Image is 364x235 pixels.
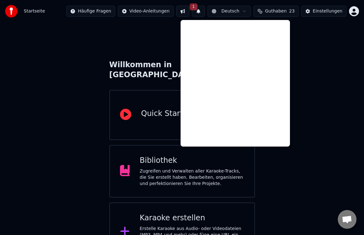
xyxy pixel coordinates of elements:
div: Zugreifen und Verwalten aller Karaoke-Tracks, die Sie erstellt haben. Bearbeiten, organisieren un... [140,168,244,187]
span: 23 [289,8,295,14]
button: Guthaben23 [253,6,299,17]
div: Bibliothek [140,156,244,166]
nav: breadcrumb [24,8,45,14]
div: Chat öffnen [338,210,357,229]
div: Quick Start Video ansehen [141,109,241,119]
button: Häufige Fragen [66,6,115,17]
div: Karaoke erstellen [140,213,244,223]
button: Einstellungen [301,6,347,17]
div: Einstellungen [313,8,342,14]
img: youka [5,5,17,17]
span: Startseite [24,8,45,14]
button: Video-Anleitungen [118,6,174,17]
span: 1 [190,3,198,10]
button: 1 [192,6,205,17]
span: Guthaben [265,8,287,14]
div: Willkommen in [GEOGRAPHIC_DATA] [109,60,255,80]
